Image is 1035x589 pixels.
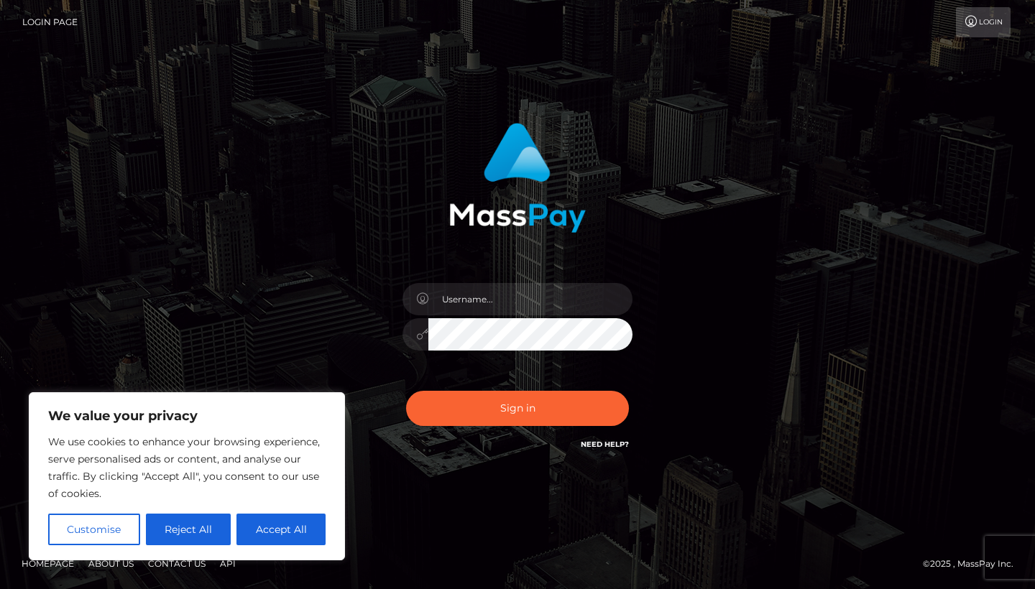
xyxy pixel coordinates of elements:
[22,7,78,37] a: Login Page
[236,514,326,545] button: Accept All
[16,552,80,575] a: Homepage
[449,123,586,233] img: MassPay Login
[142,552,211,575] a: Contact Us
[923,556,1024,572] div: © 2025 , MassPay Inc.
[406,391,629,426] button: Sign in
[146,514,231,545] button: Reject All
[428,283,632,315] input: Username...
[29,392,345,560] div: We value your privacy
[214,552,241,575] a: API
[956,7,1011,37] a: Login
[581,440,629,449] a: Need Help?
[48,433,326,502] p: We use cookies to enhance your browsing experience, serve personalised ads or content, and analys...
[83,552,139,575] a: About Us
[48,514,140,545] button: Customise
[48,407,326,425] p: We value your privacy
